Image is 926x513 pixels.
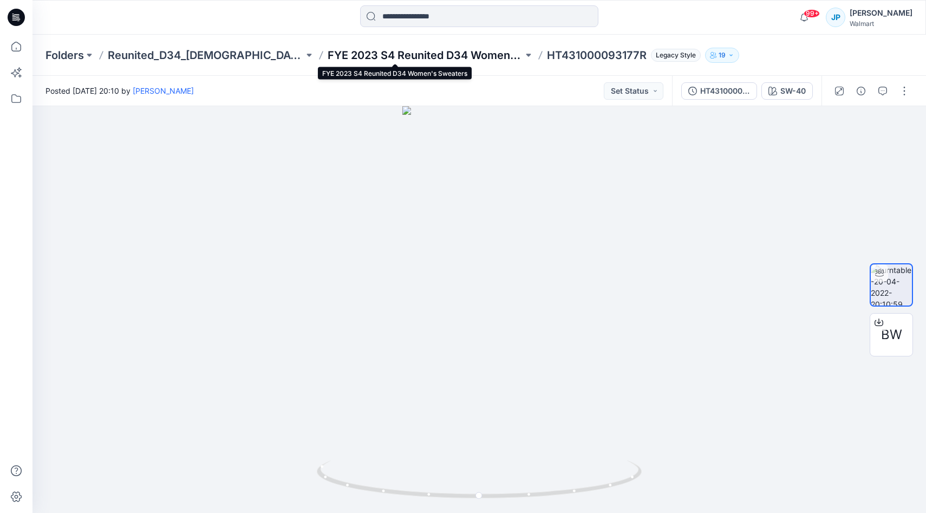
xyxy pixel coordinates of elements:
[651,49,701,62] span: Legacy Style
[871,264,912,306] img: turntable-20-04-2022-20:10:59
[647,48,701,63] button: Legacy Style
[108,48,304,63] a: Reunited_D34_[DEMOGRAPHIC_DATA] Sweaters
[761,82,813,100] button: SW-40
[45,48,84,63] a: Folders
[850,7,912,20] div: [PERSON_NAME]
[780,85,806,97] div: SW-40
[719,49,726,61] p: 19
[804,9,820,18] span: 99+
[328,48,524,63] a: FYE 2023 S4 Reunited D34 Women's Sweaters
[133,86,194,95] a: [PERSON_NAME]
[681,82,757,100] button: HT431000093177R
[881,325,902,345] span: BW
[700,85,750,97] div: HT431000093177R
[547,48,647,63] p: HT431000093177R
[850,20,912,28] div: Walmart
[852,82,870,100] button: Details
[45,85,194,96] span: Posted [DATE] 20:10 by
[705,48,739,63] button: 19
[826,8,845,27] div: JP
